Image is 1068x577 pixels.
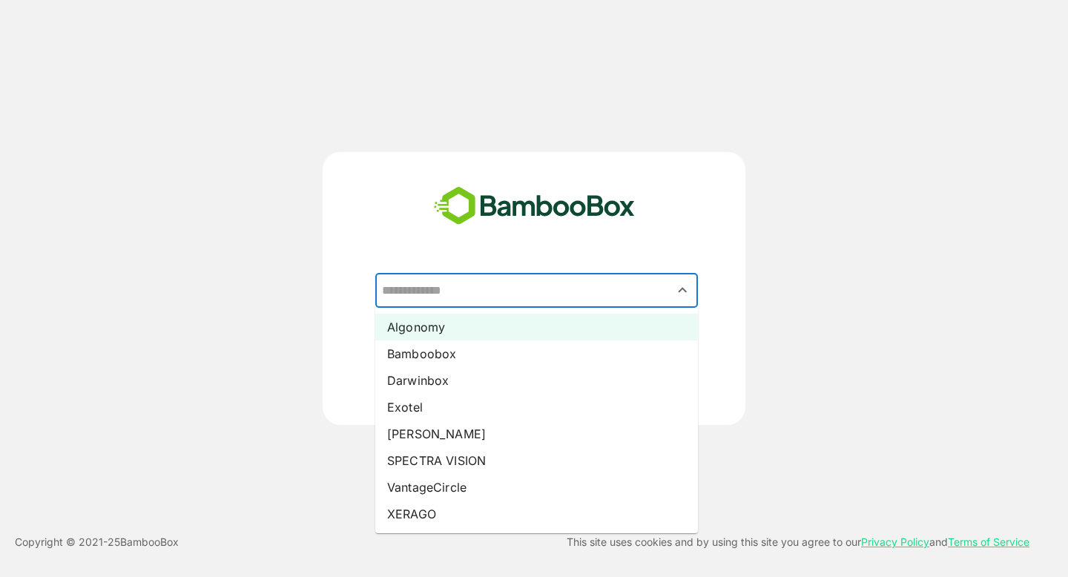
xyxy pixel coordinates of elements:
[861,535,929,548] a: Privacy Policy
[567,533,1029,551] p: This site uses cookies and by using this site you agree to our and
[375,367,698,394] li: Darwinbox
[375,394,698,421] li: Exotel
[426,182,643,231] img: bamboobox
[375,340,698,367] li: Bamboobox
[948,535,1029,548] a: Terms of Service
[375,474,698,501] li: VantageCircle
[375,421,698,447] li: [PERSON_NAME]
[375,501,698,527] li: XERAGO
[15,533,179,551] p: Copyright © 2021- 25 BambooBox
[673,280,693,300] button: Close
[375,314,698,340] li: Algonomy
[375,447,698,474] li: SPECTRA VISION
